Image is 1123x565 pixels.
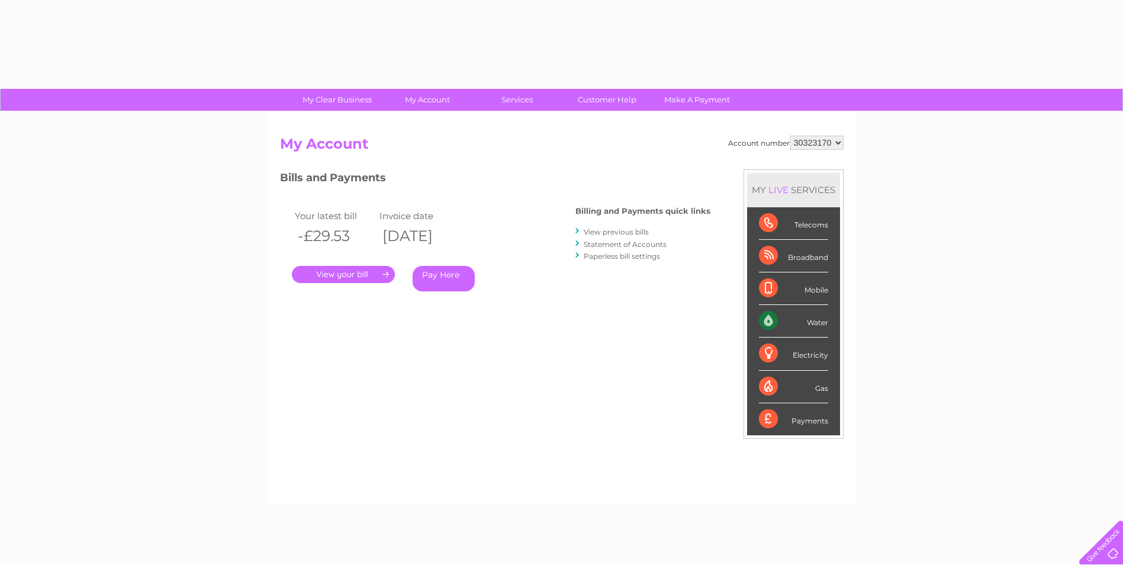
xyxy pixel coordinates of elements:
[292,224,377,248] th: -£29.53
[759,305,828,338] div: Water
[759,272,828,305] div: Mobile
[759,207,828,240] div: Telecoms
[766,184,791,195] div: LIVE
[377,208,462,224] td: Invoice date
[288,89,386,111] a: My Clear Business
[584,240,667,249] a: Statement of Accounts
[378,89,476,111] a: My Account
[292,208,377,224] td: Your latest bill
[280,169,710,190] h3: Bills and Payments
[468,89,566,111] a: Services
[292,266,395,283] a: .
[759,403,828,435] div: Payments
[759,338,828,370] div: Electricity
[759,240,828,272] div: Broadband
[728,136,844,150] div: Account number
[648,89,746,111] a: Make A Payment
[377,224,462,248] th: [DATE]
[747,173,840,207] div: MY SERVICES
[280,136,844,158] h2: My Account
[584,252,660,261] a: Paperless bill settings
[584,227,649,236] a: View previous bills
[413,266,475,291] a: Pay Here
[575,207,710,216] h4: Billing and Payments quick links
[759,371,828,403] div: Gas
[558,89,656,111] a: Customer Help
